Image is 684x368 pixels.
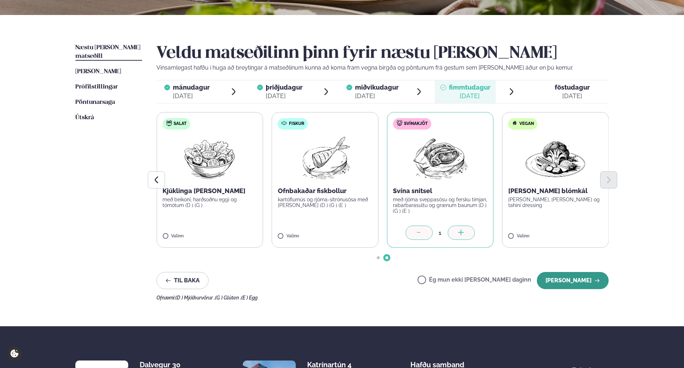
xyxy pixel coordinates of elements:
img: Vegan.svg [512,120,518,126]
span: (E ) Egg [241,295,258,301]
a: [PERSON_NAME] [75,67,121,76]
span: [PERSON_NAME] [75,69,121,75]
span: fimmtudagur [449,84,490,91]
p: Kjúklinga [PERSON_NAME] [163,187,257,195]
a: Pöntunarsaga [75,98,115,107]
button: Til baka [156,272,209,289]
p: með rjóma sveppasósu og fersku timjan, rabarbarasultu og grænum baunum (D ) (G ) (E ) [393,197,488,214]
span: Fiskur [289,121,304,127]
p: Ofnbakaðar fiskbollur [278,187,373,195]
button: Next slide [600,171,617,188]
div: [DATE] [449,92,490,100]
span: Prófílstillingar [75,84,118,90]
h2: Veldu matseðilinn þinn fyrir næstu [PERSON_NAME] [156,44,609,64]
p: [PERSON_NAME], [PERSON_NAME] og tahini dressing [508,197,603,208]
img: Vegan.png [524,135,587,181]
span: Go to slide 2 [385,256,388,259]
button: [PERSON_NAME] [537,272,609,289]
span: Vegan [519,121,534,127]
span: Pöntunarsaga [75,99,115,105]
img: Salad.png [178,135,241,181]
span: þriðjudagur [266,84,303,91]
span: Go to slide 1 [377,256,380,259]
span: (D ) Mjólkurvörur , [175,295,215,301]
span: Svínakjöt [404,121,428,127]
div: 1 [433,229,448,237]
a: Útskrá [75,114,94,122]
img: fish.svg [281,120,287,126]
p: kartöflumús og rjóma-sítrónusósa með [PERSON_NAME] (D ) (G ) (E ) [278,197,373,208]
div: [DATE] [355,92,399,100]
a: Prófílstillingar [75,83,118,91]
a: Cookie settings [7,346,22,361]
p: Vinsamlegast hafðu í huga að breytingar á matseðlinum kunna að koma fram vegna birgða og pöntunum... [156,64,609,72]
span: (G ) Glúten , [215,295,241,301]
div: Ofnæmi: [156,295,609,301]
div: [DATE] [173,92,210,100]
img: Pork-Meat.png [409,135,472,181]
a: Næstu [PERSON_NAME] matseðill [75,44,142,61]
div: [DATE] [266,92,303,100]
span: mánudagur [173,84,210,91]
img: Fish.png [293,135,356,181]
div: [DATE] [555,92,590,100]
p: með beikoni, harðsoðnu eggi og tómötum (D ) (G ) [163,197,257,208]
img: pork.svg [396,120,402,126]
img: salad.svg [166,120,172,126]
button: Previous slide [148,171,165,188]
p: Svína snitsel [393,187,488,195]
p: [PERSON_NAME] blómkál [508,187,603,195]
span: föstudagur [555,84,590,91]
span: Salat [174,121,186,127]
span: Útskrá [75,115,94,121]
span: miðvikudagur [355,84,399,91]
span: Næstu [PERSON_NAME] matseðill [75,45,140,59]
